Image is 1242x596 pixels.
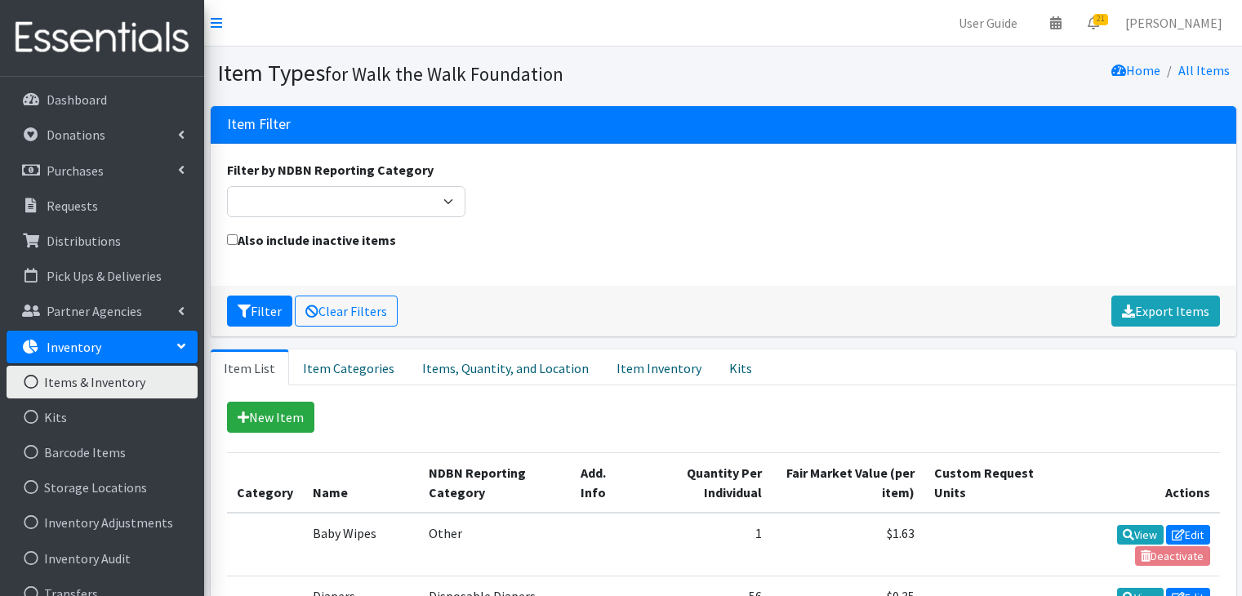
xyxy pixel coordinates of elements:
a: View [1117,525,1164,545]
h1: Item Types [217,59,718,87]
p: Purchases [47,162,104,179]
td: Baby Wipes [303,513,419,576]
td: Other [419,513,571,576]
a: Inventory Adjustments [7,506,198,539]
a: Items, Quantity, and Location [408,349,603,385]
th: NDBN Reporting Category [419,452,571,513]
a: Inventory [7,331,198,363]
a: All Items [1178,62,1230,78]
input: Also include inactive items [227,234,238,245]
label: Also include inactive items [227,230,396,250]
a: Items & Inventory [7,366,198,398]
button: Filter [227,296,292,327]
th: Actions [1057,452,1220,513]
a: Pick Ups & Deliveries [7,260,198,292]
p: Requests [47,198,98,214]
a: Requests [7,189,198,222]
a: Kits [7,401,198,434]
h3: Item Filter [227,116,291,133]
small: for Walk the Walk Foundation [325,62,563,86]
p: Inventory [47,339,101,355]
a: Export Items [1111,296,1220,327]
p: Distributions [47,233,121,249]
a: User Guide [946,7,1031,39]
a: Barcode Items [7,436,198,469]
th: Add. Info [571,452,636,513]
td: $1.63 [772,513,924,576]
a: Dashboard [7,83,198,116]
th: Category [227,452,303,513]
a: Edit [1166,525,1210,545]
span: 21 [1093,14,1108,25]
th: Quantity Per Individual [636,452,772,513]
a: Clear Filters [295,296,398,327]
a: Item Categories [289,349,408,385]
th: Name [303,452,419,513]
a: Purchases [7,154,198,187]
a: Kits [715,349,766,385]
p: Dashboard [47,91,107,108]
p: Partner Agencies [47,303,142,319]
a: Partner Agencies [7,295,198,327]
a: Home [1111,62,1160,78]
p: Pick Ups & Deliveries [47,268,162,284]
th: Fair Market Value (per item) [772,452,924,513]
th: Custom Request Units [924,452,1057,513]
a: 21 [1075,7,1112,39]
a: [PERSON_NAME] [1112,7,1235,39]
img: HumanEssentials [7,11,198,65]
td: 1 [636,513,772,576]
label: Filter by NDBN Reporting Category [227,160,434,180]
a: Item List [211,349,289,385]
a: New Item [227,402,314,433]
a: Donations [7,118,198,151]
a: Item Inventory [603,349,715,385]
p: Donations [47,127,105,143]
a: Distributions [7,225,198,257]
a: Storage Locations [7,471,198,504]
a: Inventory Audit [7,542,198,575]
